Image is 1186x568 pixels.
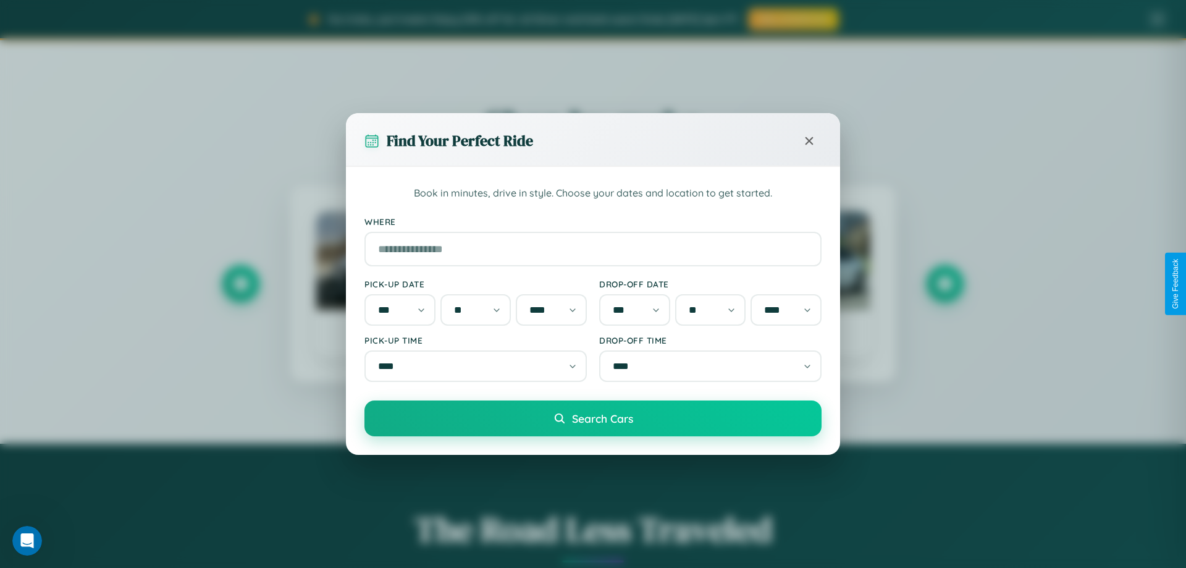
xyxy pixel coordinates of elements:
p: Book in minutes, drive in style. Choose your dates and location to get started. [364,185,822,201]
button: Search Cars [364,401,822,436]
label: Pick-up Time [364,335,587,345]
span: Search Cars [572,412,633,425]
label: Drop-off Date [599,279,822,289]
label: Where [364,216,822,227]
label: Pick-up Date [364,279,587,289]
h3: Find Your Perfect Ride [387,130,533,151]
label: Drop-off Time [599,335,822,345]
